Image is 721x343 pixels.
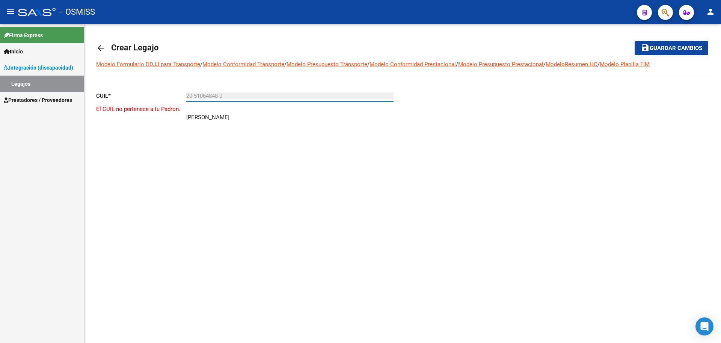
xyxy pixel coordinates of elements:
[202,61,284,68] a: Modelo Conformidad Transporte
[59,4,95,20] span: - OSMISS
[4,96,72,104] span: Prestadores / Proveedores
[706,7,715,16] mat-icon: person
[96,92,186,100] p: CUIL
[695,317,713,335] div: Open Intercom Messenger
[111,43,158,52] span: Crear Legajo
[4,47,23,56] span: Inicio
[635,41,708,55] button: Guardar cambios
[6,7,15,16] mat-icon: menu
[458,61,543,68] a: Modelo Presupuesto Prestacional
[96,44,105,53] mat-icon: arrow_back
[96,61,200,68] a: Modelo Formulario DDJJ para Transporte
[650,45,702,52] span: Guardar cambios
[546,61,597,68] a: ModeloResumen HC
[4,64,73,72] span: Integración (discapacidad)
[96,105,397,113] p: El CUIL no pertenece a tu Padron.
[186,113,229,121] p: [PERSON_NAME]
[96,60,709,157] div: / / / / / /
[600,61,650,68] a: Modelo Planilla FIM
[4,31,43,39] span: Firma Express
[370,61,456,68] a: Modelo Conformidad Prestacional
[641,43,650,52] mat-icon: save
[287,61,367,68] a: Modelo Presupuesto Transporte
